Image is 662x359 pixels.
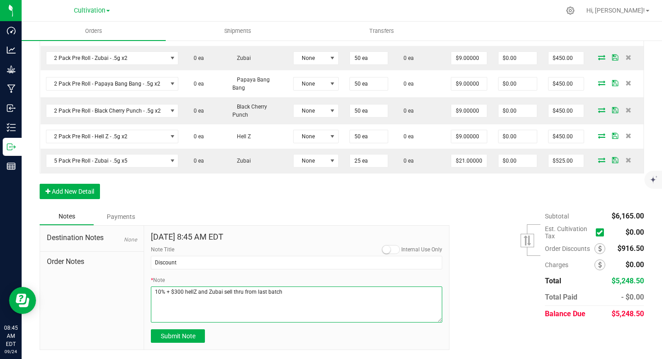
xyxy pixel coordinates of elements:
[294,105,327,117] span: None
[621,293,644,301] span: - $0.00
[74,7,105,14] span: Cultivation
[7,65,16,74] inline-svg: Grow
[294,52,327,64] span: None
[22,22,166,41] a: Orders
[399,158,414,164] span: 0 ea
[545,309,585,318] span: Balance Due
[9,287,36,314] iframe: Resource center
[622,80,635,86] span: Delete Order Detail
[608,133,622,138] span: Save Order Detail
[124,236,137,243] span: None
[40,208,94,225] div: Notes
[350,105,388,117] input: 0
[549,155,584,167] input: 0
[189,81,204,87] span: 0 ea
[596,226,608,238] span: Calculate cultivation tax
[499,130,537,143] input: 0
[151,329,205,343] button: Submit Note
[47,256,137,267] span: Order Notes
[46,155,167,167] span: 5 Pack Pre Roll - Zubai - .5g x5
[73,27,114,35] span: Orders
[232,55,251,61] span: Zubai
[46,51,179,65] span: NO DATA FOUND
[189,158,204,164] span: 0 ea
[350,52,388,64] input: 0
[46,77,167,90] span: 2 Pack Pre Roll - Papaya Bang Bang - .5g x2
[626,228,644,236] span: $0.00
[7,104,16,113] inline-svg: Inbound
[294,130,327,143] span: None
[499,105,537,117] input: 0
[4,324,18,348] p: 08:45 AM EDT
[626,260,644,269] span: $0.00
[499,155,537,167] input: 0
[232,104,267,118] span: Black Cherry Punch
[549,130,584,143] input: 0
[622,133,635,138] span: Delete Order Detail
[232,77,270,91] span: Papaya Bang Bang
[401,245,442,254] label: Internal Use Only
[189,108,204,114] span: 0 ea
[40,184,100,199] button: Add New Detail
[586,7,645,14] span: Hi, [PERSON_NAME]!
[612,309,644,318] span: $5,248.50
[617,244,644,253] span: $916.50
[399,108,414,114] span: 0 ea
[545,293,577,301] span: Total Paid
[7,26,16,35] inline-svg: Dashboard
[350,77,388,90] input: 0
[545,213,569,220] span: Subtotal
[545,277,561,285] span: Total
[189,133,204,140] span: 0 ea
[451,105,486,117] input: 0
[189,55,204,61] span: 0 ea
[451,155,486,167] input: 0
[549,52,584,64] input: 0
[451,52,486,64] input: 0
[232,133,251,140] span: Hell Z
[350,155,388,167] input: 0
[608,80,622,86] span: Save Order Detail
[399,55,414,61] span: 0 ea
[357,27,406,35] span: Transfers
[161,332,195,340] span: Submit Note
[212,27,263,35] span: Shipments
[7,123,16,132] inline-svg: Inventory
[232,158,251,164] span: Zubai
[7,84,16,93] inline-svg: Manufacturing
[46,130,179,143] span: NO DATA FOUND
[608,157,622,163] span: Save Order Detail
[499,52,537,64] input: 0
[565,6,576,15] div: Manage settings
[4,348,18,355] p: 09/24
[399,133,414,140] span: 0 ea
[46,77,179,91] span: NO DATA FOUND
[549,77,584,90] input: 0
[350,130,388,143] input: 0
[47,232,137,243] span: Destination Notes
[166,22,310,41] a: Shipments
[451,77,486,90] input: 0
[399,81,414,87] span: 0 ea
[545,225,592,240] span: Est. Cultivation Tax
[451,130,486,143] input: 0
[612,212,644,220] span: $6,165.00
[151,245,174,254] label: Note Title
[608,55,622,60] span: Save Order Detail
[151,232,442,241] h4: [DATE] 8:45 AM EDT
[294,77,327,90] span: None
[549,105,584,117] input: 0
[7,45,16,55] inline-svg: Analytics
[151,276,165,284] label: Note
[310,22,454,41] a: Transfers
[46,105,167,117] span: 2 Pack Pre Roll - Black Cherry Punch - .5g x2
[7,142,16,151] inline-svg: Outbound
[622,107,635,113] span: Delete Order Detail
[499,77,537,90] input: 0
[46,154,179,168] span: NO DATA FOUND
[622,157,635,163] span: Delete Order Detail
[46,104,179,118] span: NO DATA FOUND
[622,55,635,60] span: Delete Order Detail
[46,52,167,64] span: 2 Pack Pre Roll - Zubai - .5g x2
[545,261,594,268] span: Charges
